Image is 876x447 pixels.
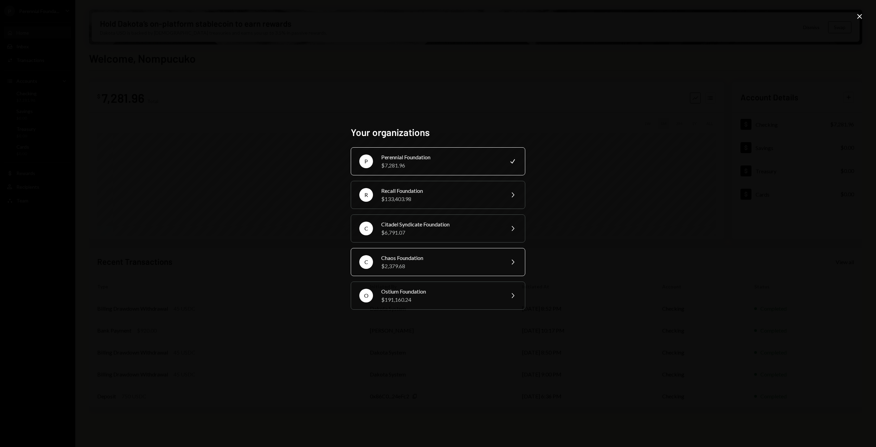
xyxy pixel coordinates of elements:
[381,187,500,195] div: Recall Foundation
[351,181,525,209] button: RRecall Foundation$133,403.98
[359,154,373,168] div: P
[381,254,500,262] div: Chaos Foundation
[351,214,525,243] button: CCitadel Syndicate Foundation$6,791.07
[359,255,373,269] div: C
[381,161,500,170] div: $7,281.96
[381,153,500,161] div: Perennial Foundation
[381,220,500,228] div: Citadel Syndicate Foundation
[351,282,525,310] button: OOstium Foundation$191,160.24
[381,287,500,296] div: Ostium Foundation
[359,188,373,202] div: R
[381,296,500,304] div: $191,160.24
[351,147,525,175] button: PPerennial Foundation$7,281.96
[381,195,500,203] div: $133,403.98
[359,222,373,235] div: C
[381,262,500,270] div: $2,379.68
[359,289,373,302] div: O
[381,228,500,237] div: $6,791.07
[351,126,525,139] h2: Your organizations
[351,248,525,276] button: CChaos Foundation$2,379.68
